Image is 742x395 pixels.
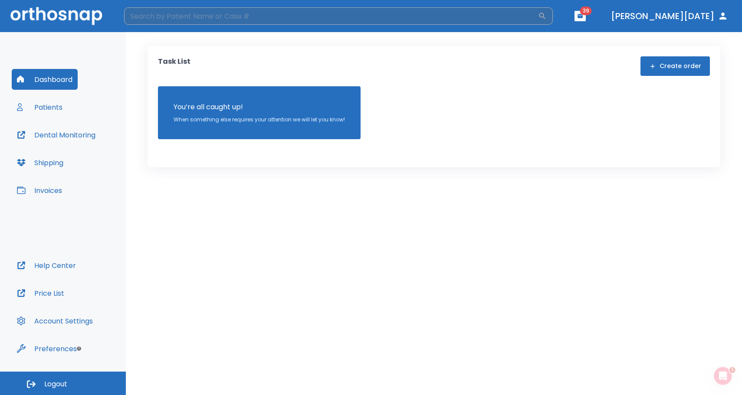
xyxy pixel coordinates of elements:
[607,8,732,24] button: [PERSON_NAME][DATE]
[12,283,69,304] button: Price List
[158,56,190,76] p: Task List
[580,7,592,15] span: 39
[712,366,733,386] iframe: Intercom live chat
[44,379,67,389] span: Logout
[12,152,69,173] button: Shipping
[10,7,102,25] img: Orthosnap
[12,69,78,90] button: Dashboard
[12,124,101,145] button: Dental Monitoring
[730,366,737,372] span: 1
[75,345,83,353] div: Tooltip anchor
[12,310,98,331] button: Account Settings
[12,97,68,118] button: Patients
[12,180,67,201] button: Invoices
[12,255,81,276] button: Help Center
[174,116,345,124] p: When something else requires your attention we will let you know!
[640,56,710,76] button: Create order
[174,102,345,112] p: You’re all caught up!
[124,7,538,25] input: Search by Patient Name or Case #
[12,338,82,359] button: Preferences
